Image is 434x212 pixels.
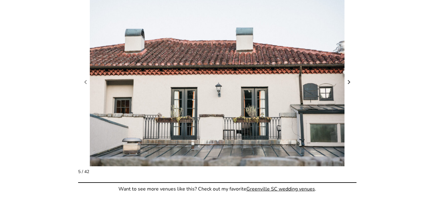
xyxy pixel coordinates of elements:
div: 5 / 42 [78,169,356,174]
p: Want to see more venues like this? Check out my favorite . [78,185,356,193]
a: Previous slide [81,77,90,87]
a: Next slide [345,77,353,87]
a: Greenville SC wedding venues [246,186,315,192]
